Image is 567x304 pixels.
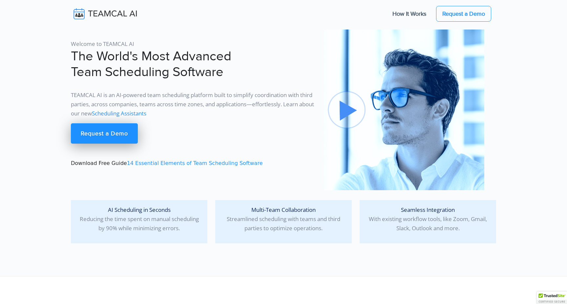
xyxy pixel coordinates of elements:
[220,205,346,233] p: Streamlined scheduling with teams and third parties to optimize operations.
[537,292,567,304] div: TrustedSite Certified
[71,123,138,144] a: Request a Demo
[127,160,263,166] a: 14 Essential Elements of Team Scheduling Software
[71,91,316,118] p: TEAMCAL AI is an AI-powered team scheduling platform built to simplify coordination with third pa...
[251,206,316,213] span: Multi-Team Collaboration
[324,30,484,190] img: pic
[108,206,171,213] span: AI Scheduling in Seconds
[71,39,316,49] p: Welcome to TEAMCAL AI
[365,205,491,233] p: With existing workflow tools, like Zoom, Gmail, Slack, Outlook and more.
[386,7,433,21] a: How It Works
[67,30,320,190] div: Download Free Guide
[401,206,455,213] span: Seamless Integration
[436,6,491,22] a: Request a Demo
[76,205,202,233] p: Reducing the time spent on manual scheduling by 90% while minimizing errors.
[71,49,316,80] h1: The World's Most Advanced Team Scheduling Software
[92,110,146,117] a: Scheduling Assistants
